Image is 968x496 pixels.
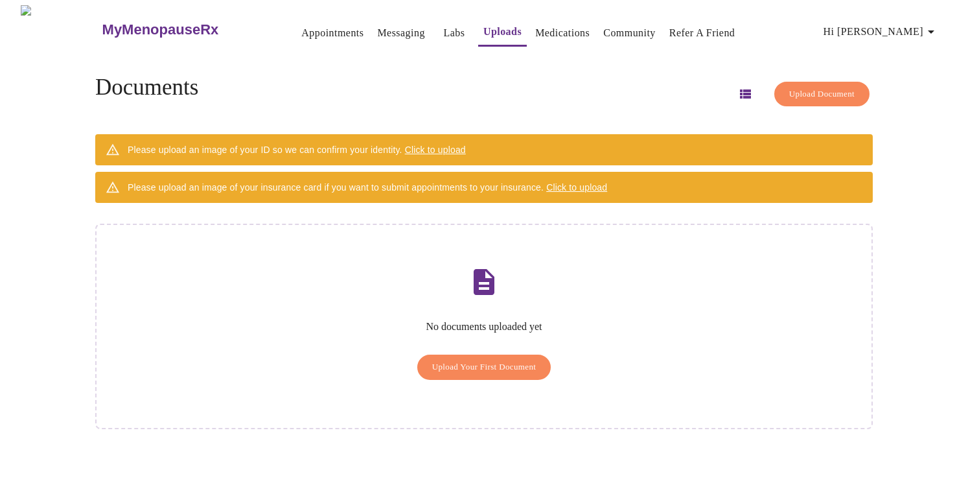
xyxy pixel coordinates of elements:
[669,24,735,42] a: Refer a Friend
[530,20,595,46] button: Medications
[730,78,761,110] button: Switch to list view
[535,24,590,42] a: Medications
[818,19,944,45] button: Hi [PERSON_NAME]
[483,23,522,41] a: Uploads
[664,20,741,46] button: Refer a Friend
[95,75,198,100] h4: Documents
[372,20,430,46] button: Messaging
[102,21,219,38] h3: MyMenopauseRx
[433,20,475,46] button: Labs
[432,360,536,375] span: Upload Your First Document
[546,182,607,193] span: Click to upload
[377,24,424,42] a: Messaging
[100,7,270,53] a: MyMenopauseRx
[478,19,527,47] button: Uploads
[598,20,661,46] button: Community
[417,355,551,380] button: Upload Your First Document
[774,82,870,107] button: Upload Document
[112,321,856,333] p: No documents uploaded yet
[128,138,466,161] div: Please upload an image of your ID so we can confirm your identity.
[789,87,855,102] span: Upload Document
[603,24,656,42] a: Community
[128,176,607,199] div: Please upload an image of your insurance card if you want to submit appointments to your insurance.
[301,24,363,42] a: Appointments
[824,23,939,41] span: Hi [PERSON_NAME]
[21,5,100,54] img: MyMenopauseRx Logo
[405,145,466,155] span: Click to upload
[296,20,369,46] button: Appointments
[443,24,465,42] a: Labs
